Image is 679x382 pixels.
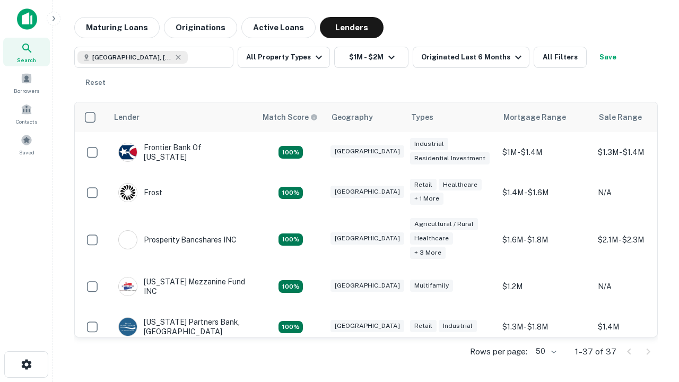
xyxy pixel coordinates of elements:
[421,51,525,64] div: Originated Last 6 Months
[14,86,39,95] span: Borrowers
[591,47,625,68] button: Save your search to get updates of matches that match your search criteria.
[599,111,642,124] div: Sale Range
[334,47,408,68] button: $1M - $2M
[626,297,679,348] iframe: Chat Widget
[532,344,558,359] div: 50
[118,183,162,202] div: Frost
[439,320,477,332] div: Industrial
[119,143,137,161] img: picture
[118,230,237,249] div: Prosperity Bancshares INC
[320,17,384,38] button: Lenders
[439,179,482,191] div: Healthcare
[241,17,316,38] button: Active Loans
[108,102,256,132] th: Lender
[325,102,405,132] th: Geography
[3,130,50,159] a: Saved
[497,102,593,132] th: Mortgage Range
[330,320,404,332] div: [GEOGRAPHIC_DATA]
[330,232,404,245] div: [GEOGRAPHIC_DATA]
[411,111,433,124] div: Types
[119,184,137,202] img: picture
[410,218,478,230] div: Agricultural / Rural
[92,53,172,62] span: [GEOGRAPHIC_DATA], [GEOGRAPHIC_DATA], [GEOGRAPHIC_DATA]
[405,102,497,132] th: Types
[263,111,316,123] h6: Match Score
[3,38,50,66] a: Search
[497,307,593,347] td: $1.3M - $1.8M
[410,320,437,332] div: Retail
[278,187,303,199] div: Matching Properties: 4, hasApolloMatch: undefined
[410,179,437,191] div: Retail
[332,111,373,124] div: Geography
[119,318,137,336] img: picture
[330,280,404,292] div: [GEOGRAPHIC_DATA]
[413,47,529,68] button: Originated Last 6 Months
[497,213,593,266] td: $1.6M - $1.8M
[238,47,330,68] button: All Property Types
[164,17,237,38] button: Originations
[3,68,50,97] a: Borrowers
[17,8,37,30] img: capitalize-icon.png
[503,111,566,124] div: Mortgage Range
[17,56,36,64] span: Search
[79,72,112,93] button: Reset
[278,321,303,334] div: Matching Properties: 4, hasApolloMatch: undefined
[263,111,318,123] div: Capitalize uses an advanced AI algorithm to match your search with the best lender. The match sco...
[330,145,404,158] div: [GEOGRAPHIC_DATA]
[19,148,34,157] span: Saved
[410,247,446,259] div: + 3 more
[16,117,37,126] span: Contacts
[278,146,303,159] div: Matching Properties: 4, hasApolloMatch: undefined
[278,233,303,246] div: Matching Properties: 6, hasApolloMatch: undefined
[497,172,593,213] td: $1.4M - $1.6M
[497,266,593,307] td: $1.2M
[119,231,137,249] img: picture
[118,317,246,336] div: [US_STATE] Partners Bank, [GEOGRAPHIC_DATA]
[278,280,303,293] div: Matching Properties: 5, hasApolloMatch: undefined
[256,102,325,132] th: Capitalize uses an advanced AI algorithm to match your search with the best lender. The match sco...
[410,193,443,205] div: + 1 more
[410,138,448,150] div: Industrial
[114,111,140,124] div: Lender
[534,47,587,68] button: All Filters
[3,99,50,128] a: Contacts
[74,17,160,38] button: Maturing Loans
[118,143,246,162] div: Frontier Bank Of [US_STATE]
[410,280,453,292] div: Multifamily
[470,345,527,358] p: Rows per page:
[497,132,593,172] td: $1M - $1.4M
[118,277,246,296] div: [US_STATE] Mezzanine Fund INC
[119,277,137,296] img: picture
[410,232,453,245] div: Healthcare
[410,152,490,164] div: Residential Investment
[330,186,404,198] div: [GEOGRAPHIC_DATA]
[575,345,616,358] p: 1–37 of 37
